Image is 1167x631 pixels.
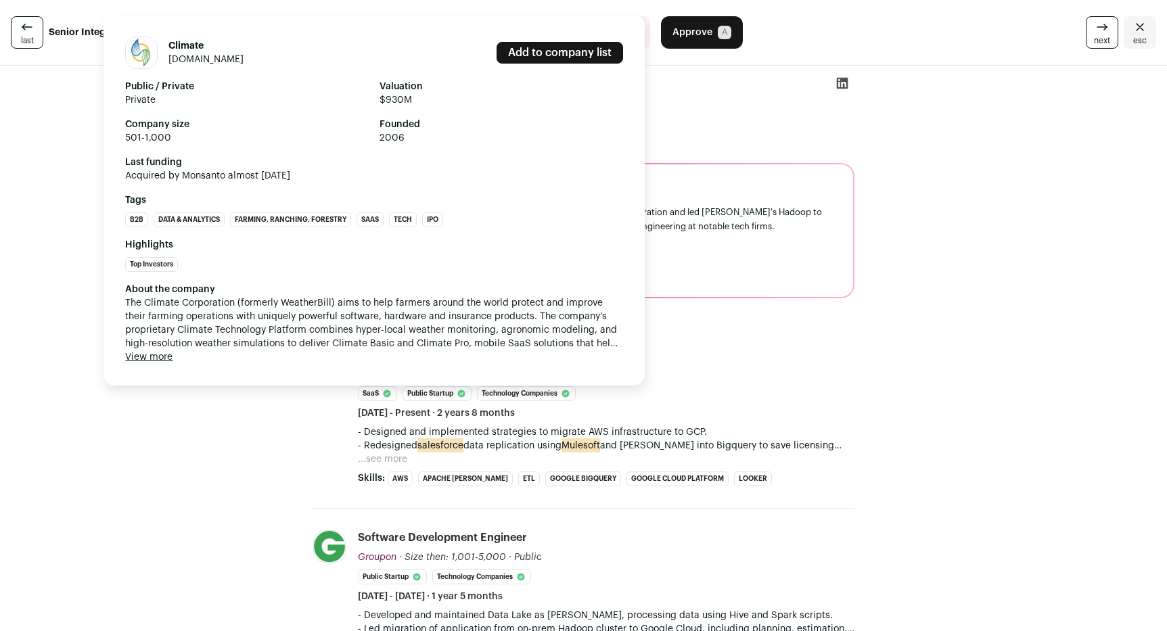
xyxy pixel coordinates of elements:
h1: Climate [168,39,244,53]
strong: Company size [125,118,369,131]
li: ETL [518,471,540,486]
li: Technology Companies [477,386,576,401]
li: Looker [734,471,772,486]
span: The Climate Corporation (formerly WeatherBill) aims to help farmers around the world protect and ... [125,296,623,350]
span: last [21,35,34,46]
li: Google BigQuery [545,471,621,486]
span: Approve [672,26,712,39]
span: Groupon [358,553,396,562]
strong: Last funding [125,156,623,169]
li: Farming, Ranching, Forestry [230,212,351,227]
mark: salesforce [417,438,463,453]
mark: Mulesoft [562,438,600,453]
li: Public Startup [403,386,472,401]
a: Close [1124,16,1156,49]
li: Tech [389,212,417,227]
span: next [1094,35,1110,46]
strong: Highlights [125,238,623,252]
strong: Tags [125,193,623,207]
li: IPO [422,212,443,227]
span: $930M [380,93,623,107]
li: Public Startup [358,569,427,584]
strong: Valuation [380,80,623,93]
a: next [1086,16,1118,49]
span: · Size then: 1,001-5,000 [399,553,506,562]
span: Acquired by Monsanto almost [DATE] [125,169,623,183]
strong: Public / Private [125,80,369,93]
li: SaaS [357,212,384,227]
span: Private [125,93,369,107]
div: Software development engineer [358,530,527,545]
span: 2006 [380,131,623,145]
span: Public [514,553,542,562]
li: AWS [388,471,413,486]
span: 501-1,000 [125,131,369,145]
li: Google Cloud Platform [626,471,729,486]
li: SaaS [358,386,397,401]
strong: Founded [380,118,623,131]
button: ...see more [358,452,407,466]
li: Data & Analytics [154,212,225,227]
span: [DATE] - Present · 2 years 8 months [358,406,515,420]
span: Skills: [358,471,385,485]
strong: Senior Integration Engineer: 1 of 6 [49,26,205,39]
li: Apache [PERSON_NAME] [418,471,513,486]
img: dfe4bff1e2b68ba407e023479d9b1d3887f671198a469162cef1fb1873212f76.jpg [314,531,345,562]
li: B2B [125,212,148,227]
div: About the company [125,283,623,296]
button: View more [125,350,173,364]
p: - Redesigned data replication using and [PERSON_NAME] into Bigquery to save licensing cost for th... [358,439,854,452]
p: - Designed and implemented strategies to migrate AWS infrastructure to GCP. [358,425,854,439]
a: last [11,16,43,49]
span: [DATE] - [DATE] · 1 year 5 months [358,590,503,603]
span: A [718,26,731,39]
li: Technology Companies [432,569,531,584]
p: - Developed and maintained Data Lake as [PERSON_NAME], processing data using Hive and Spark scripts. [358,609,854,622]
a: [DOMAIN_NAME] [168,55,244,64]
li: Top Investors [125,257,178,272]
span: esc [1133,35,1147,46]
a: Add to company list [497,42,623,64]
span: · [509,551,511,564]
button: Approve A [661,16,743,49]
img: 9b1ffd950e86d30871b29f92c63ff64ab853900748cea5bc7079e4d7a4eb4f82.jpg [126,37,157,68]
